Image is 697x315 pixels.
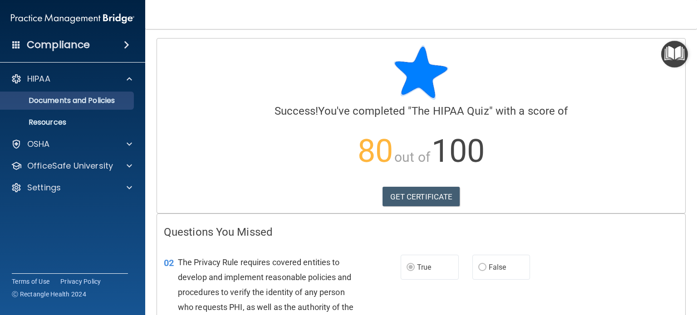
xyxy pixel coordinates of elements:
span: True [417,263,431,271]
p: Documents and Policies [6,96,130,105]
input: True [407,264,415,271]
span: False [489,263,506,271]
span: Ⓒ Rectangle Health 2024 [12,290,86,299]
span: 100 [432,132,485,170]
a: Settings [11,182,132,193]
span: 80 [358,132,393,170]
span: The HIPAA Quiz [412,105,489,117]
img: blue-star-rounded.9d042014.png [394,45,448,100]
p: OSHA [27,139,50,150]
input: False [478,264,486,271]
p: OfficeSafe University [27,160,113,171]
p: HIPAA [27,73,50,84]
h4: Compliance [27,39,90,51]
a: Privacy Policy [60,277,101,286]
a: OfficeSafe University [11,160,132,171]
h4: Questions You Missed [164,226,678,238]
p: Settings [27,182,61,193]
span: 02 [164,257,174,268]
a: GET CERTIFICATE [383,187,460,207]
a: Terms of Use [12,277,49,286]
img: PMB logo [11,10,134,28]
a: OSHA [11,139,132,150]
button: Open Resource Center [661,41,688,68]
span: out of [394,149,430,165]
a: HIPAA [11,73,132,84]
span: Success! [275,105,319,117]
p: Resources [6,118,130,127]
h4: You've completed " " with a score of [164,105,678,117]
